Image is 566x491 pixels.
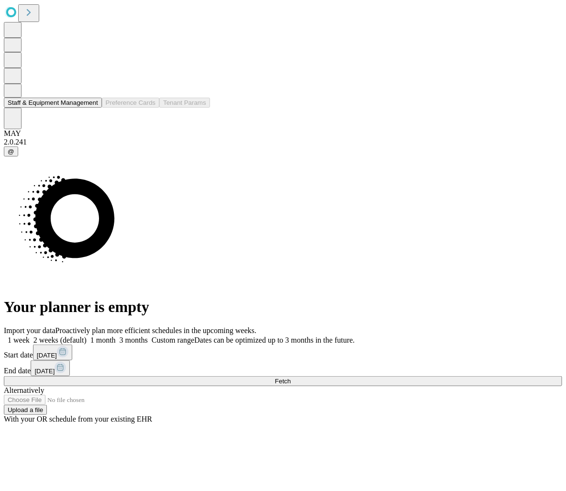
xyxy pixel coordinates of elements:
[8,148,14,155] span: @
[159,98,210,108] button: Tenant Params
[4,138,562,146] div: 2.0.241
[4,376,562,386] button: Fetch
[33,345,72,360] button: [DATE]
[4,386,44,394] span: Alternatively
[194,336,355,344] span: Dates can be optimized up to 3 months in the future.
[33,336,87,344] span: 2 weeks (default)
[4,326,55,335] span: Import your data
[102,98,159,108] button: Preference Cards
[275,378,291,385] span: Fetch
[8,336,30,344] span: 1 week
[37,352,57,359] span: [DATE]
[4,298,562,316] h1: Your planner is empty
[152,336,194,344] span: Custom range
[4,146,18,156] button: @
[120,336,148,344] span: 3 months
[4,360,562,376] div: End date
[4,405,47,415] button: Upload a file
[55,326,256,335] span: Proactively plan more efficient schedules in the upcoming weeks.
[90,336,116,344] span: 1 month
[31,360,70,376] button: [DATE]
[4,415,152,423] span: With your OR schedule from your existing EHR
[4,129,562,138] div: MAY
[4,345,562,360] div: Start date
[4,98,102,108] button: Staff & Equipment Management
[34,368,55,375] span: [DATE]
